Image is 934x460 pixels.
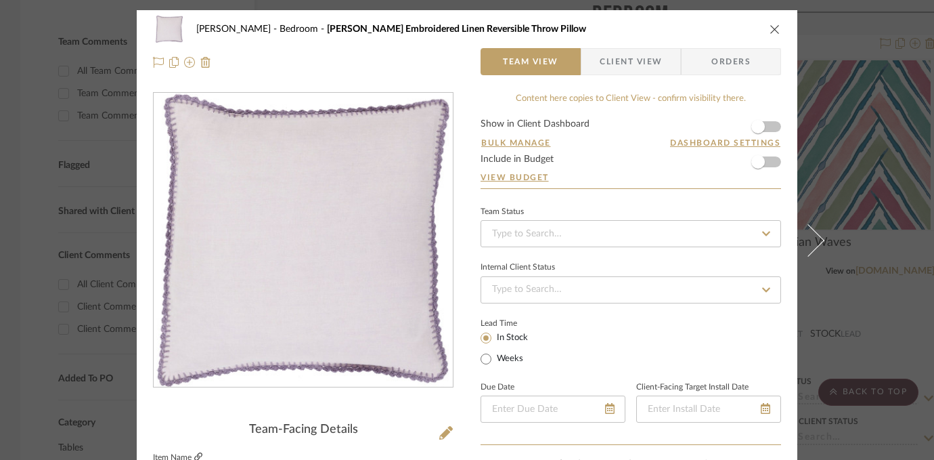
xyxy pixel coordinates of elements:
div: Team Status [481,209,524,215]
button: close [769,23,781,35]
label: Weeks [494,353,523,365]
input: Type to Search… [481,220,781,247]
input: Enter Due Date [481,396,625,423]
div: Team-Facing Details [153,423,453,438]
button: Bulk Manage [481,137,552,149]
button: Dashboard Settings [669,137,781,149]
div: Internal Client Status [481,264,555,271]
span: Bedroom [280,24,327,34]
div: 0 [154,93,453,388]
img: 741700eb-8f9c-4849-b54e-54325568681b_48x40.jpg [153,16,185,43]
a: View Budget [481,172,781,183]
label: Due Date [481,384,514,391]
input: Type to Search… [481,276,781,304]
div: Content here copies to Client View - confirm visibility there. [481,92,781,106]
img: 741700eb-8f9c-4849-b54e-54325568681b_436x436.jpg [156,93,450,388]
span: Team View [503,48,558,75]
mat-radio-group: Select item type [481,329,550,367]
span: [PERSON_NAME] Embroidered Linen Reversible Throw Pillow [327,24,586,34]
span: [PERSON_NAME] [196,24,280,34]
span: Orders [696,48,765,75]
label: Client-Facing Target Install Date [636,384,749,391]
img: Remove from project [200,57,211,68]
label: Lead Time [481,317,550,329]
span: Client View [600,48,662,75]
input: Enter Install Date [636,396,781,423]
label: In Stock [494,332,528,344]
